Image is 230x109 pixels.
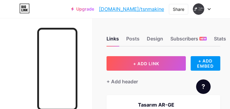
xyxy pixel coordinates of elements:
[107,56,186,71] button: + ADD LINK
[214,35,226,46] div: Stats
[99,5,164,13] a: [DOMAIN_NAME]/tsnmakine
[200,37,206,40] span: NEW
[71,7,94,11] a: Upgrade
[133,61,159,66] span: + ADD LINK
[170,35,207,46] div: Subscribers
[147,35,163,46] div: Design
[107,35,119,46] div: Links
[107,78,138,85] div: + Add header
[173,6,184,12] div: Share
[191,56,220,71] div: + ADD EMBED
[193,3,204,15] img: tsnmakine
[126,35,140,46] div: Posts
